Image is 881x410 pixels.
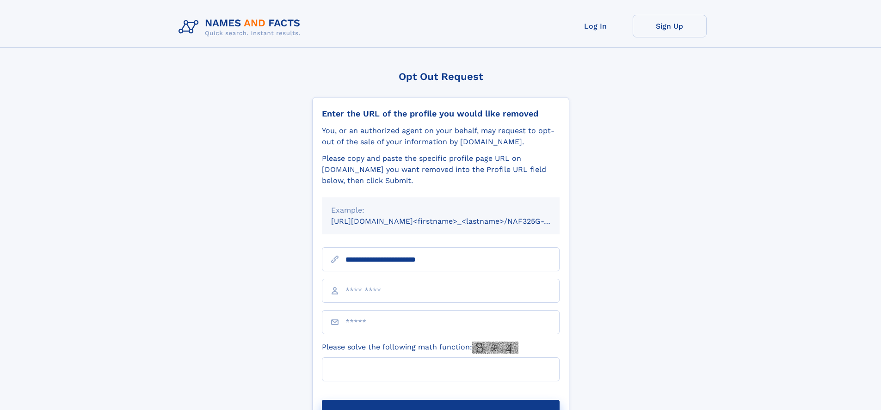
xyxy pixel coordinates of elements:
div: Example: [331,205,550,216]
img: Logo Names and Facts [175,15,308,40]
label: Please solve the following math function: [322,342,518,354]
div: Enter the URL of the profile you would like removed [322,109,560,119]
a: Sign Up [633,15,707,37]
div: Opt Out Request [312,71,569,82]
small: [URL][DOMAIN_NAME]<firstname>_<lastname>/NAF325G-xxxxxxxx [331,217,577,226]
div: You, or an authorized agent on your behalf, may request to opt-out of the sale of your informatio... [322,125,560,147]
a: Log In [559,15,633,37]
div: Please copy and paste the specific profile page URL on [DOMAIN_NAME] you want removed into the Pr... [322,153,560,186]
